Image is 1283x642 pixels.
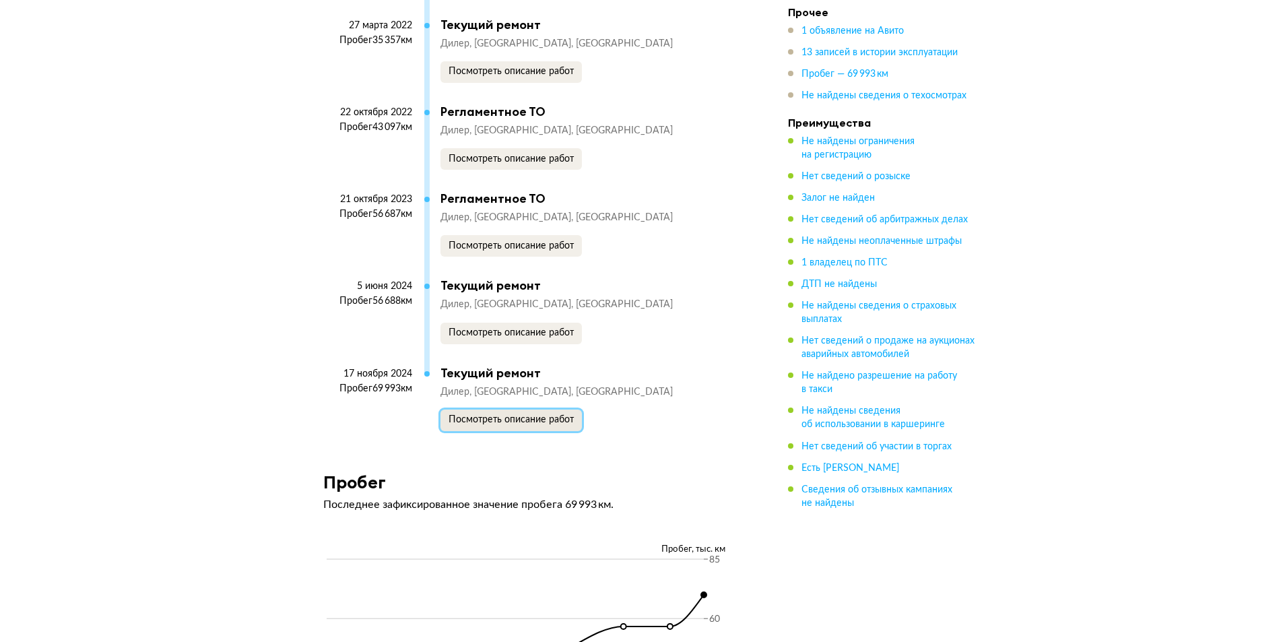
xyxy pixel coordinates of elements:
[449,67,574,76] span: Посмотреть описание работ
[801,26,904,36] span: 1 объявление на Авито
[449,415,574,424] span: Посмотреть описание работ
[788,5,977,19] h4: Прочее
[709,555,720,565] tspan: 85
[801,280,877,289] span: ДТП не найдены
[801,137,915,160] span: Не найдены ограничения на регистрацию
[801,215,968,224] span: Нет сведений об арбитражных делах
[440,39,474,49] span: Дилер
[801,336,975,359] span: Нет сведений о продаже на аукционах аварийных автомобилей
[323,193,412,205] div: 21 октября 2023
[801,172,911,181] span: Нет сведений о розыске
[440,126,474,135] span: Дилер
[323,34,412,46] div: Пробег 35 357 км
[801,91,966,100] span: Не найдены сведения о техосмотрах
[449,328,574,338] span: Посмотреть описание работ
[323,544,748,556] div: Пробег, тыс. км
[440,278,734,293] div: Текущий ремонт
[323,472,386,492] h3: Пробег
[440,366,734,381] div: Текущий ремонт
[440,410,582,431] button: Посмотреть описание работ
[323,295,412,307] div: Пробег 56 688 км
[440,387,474,397] span: Дилер
[449,241,574,251] span: Посмотреть описание работ
[474,126,673,135] span: [GEOGRAPHIC_DATA], [GEOGRAPHIC_DATA]
[474,213,673,222] span: [GEOGRAPHIC_DATA], [GEOGRAPHIC_DATA]
[440,104,734,119] div: Регламентное ТО
[801,48,958,57] span: 13 записей в истории эксплуатации
[801,236,962,246] span: Не найдены неоплаченные штрафы
[440,235,582,257] button: Посмотреть описание работ
[440,191,734,206] div: Регламентное ТО
[801,406,945,429] span: Не найдены сведения об использовании в каршеринге
[801,69,888,79] span: Пробег — 69 993 км
[323,208,412,220] div: Пробег 56 687 км
[440,213,474,222] span: Дилер
[323,20,412,32] div: 27 марта 2022
[449,154,574,164] span: Посмотреть описание работ
[801,301,956,324] span: Не найдены сведения о страховых выплатах
[474,387,673,397] span: [GEOGRAPHIC_DATA], [GEOGRAPHIC_DATA]
[801,484,952,507] span: Сведения об отзывных кампаниях не найдены
[801,193,875,203] span: Залог не найден
[440,323,582,344] button: Посмотреть описание работ
[801,258,888,267] span: 1 владелец по ПТС
[323,498,748,511] p: Последнее зафиксированное значение пробега 69 993 км.
[440,18,734,32] div: Текущий ремонт
[801,441,952,451] span: Нет сведений об участии в торгах
[709,614,720,624] tspan: 60
[323,106,412,119] div: 22 октября 2022
[801,463,899,472] span: Есть [PERSON_NAME]
[323,121,412,133] div: Пробег 43 097 км
[323,280,412,292] div: 5 июня 2024
[440,300,474,309] span: Дилер
[440,61,582,83] button: Посмотреть описание работ
[474,39,673,49] span: [GEOGRAPHIC_DATA], [GEOGRAPHIC_DATA]
[440,148,582,170] button: Посмотреть описание работ
[323,368,412,380] div: 17 ноября 2024
[474,300,673,309] span: [GEOGRAPHIC_DATA], [GEOGRAPHIC_DATA]
[801,371,957,394] span: Не найдено разрешение на работу в такси
[788,116,977,129] h4: Преимущества
[323,383,412,395] div: Пробег 69 993 км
